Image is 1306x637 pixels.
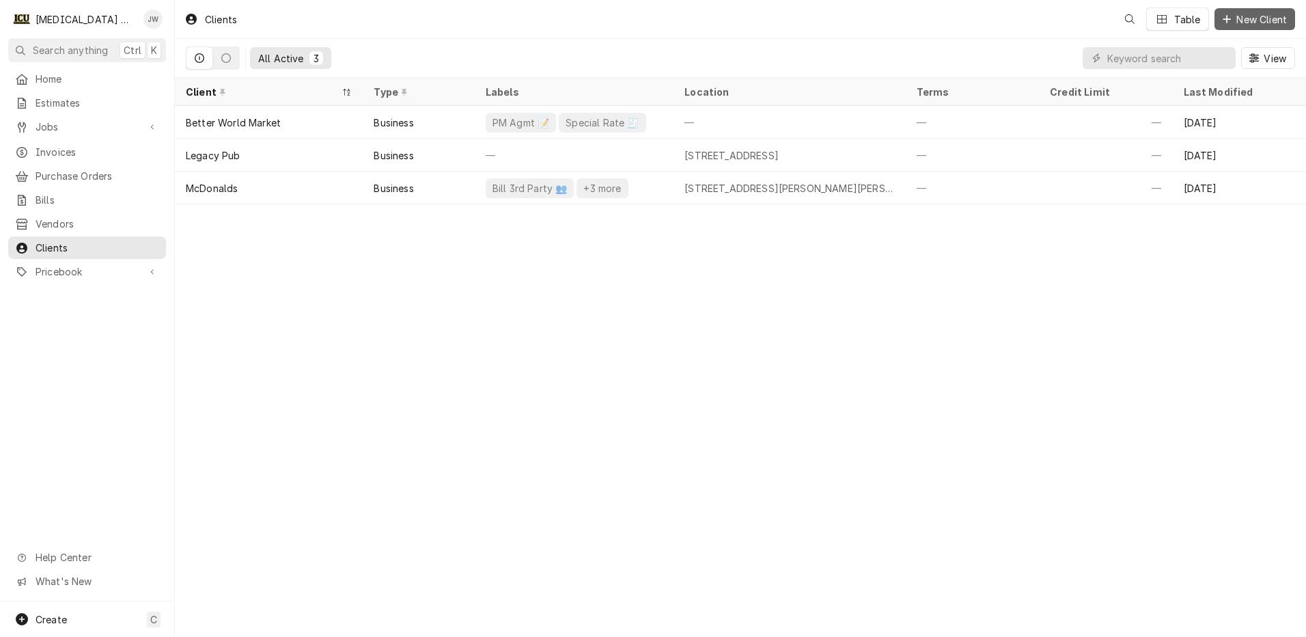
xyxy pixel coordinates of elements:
a: Go to Pricebook [8,260,166,283]
span: New Client [1234,12,1290,27]
div: PM Agmt 📝 [491,116,551,130]
div: All Active [258,51,304,66]
a: Estimates [8,92,166,114]
span: Home [36,72,159,86]
div: ICU Mechanical's Avatar [12,10,31,29]
div: [DATE] [1173,106,1306,139]
span: Search anything [33,43,108,57]
span: Pricebook [36,265,139,279]
div: — [1039,106,1172,139]
div: Location [684,85,894,99]
span: Jobs [36,120,139,134]
div: — [673,106,905,139]
div: [DATE] [1173,139,1306,172]
span: Invoices [36,145,159,159]
a: Purchase Orders [8,165,166,187]
a: Vendors [8,213,166,235]
div: Legacy Pub [186,148,240,163]
div: Business [374,116,413,130]
div: — [1039,172,1172,204]
div: Labels [486,85,663,99]
div: Table [1174,12,1201,27]
div: Client [186,85,338,99]
div: Josh Whited's Avatar [143,10,163,29]
span: View [1261,51,1289,66]
div: [DATE] [1173,172,1306,204]
div: 3 [312,51,320,66]
div: Bill 3rd Party 👥 [491,181,569,195]
div: [MEDICAL_DATA] Mechanical [36,12,136,27]
a: Bills [8,189,166,211]
span: Estimates [36,96,159,110]
a: Clients [8,236,166,259]
div: — [906,172,1039,204]
a: Home [8,68,166,90]
button: View [1241,47,1295,69]
div: Better World Market [186,116,281,130]
span: Help Center [36,550,158,565]
span: K [151,43,157,57]
div: +3 more [582,181,622,195]
span: Bills [36,193,159,207]
button: Search anythingCtrlK [8,38,166,62]
div: Last Modified [1184,85,1292,99]
div: Type [374,85,460,99]
div: — [1039,139,1172,172]
input: Keyword search [1107,47,1229,69]
a: Go to What's New [8,570,166,593]
div: — [906,106,1039,139]
div: JW [143,10,163,29]
span: C [150,612,157,627]
div: Credit Limit [1050,85,1158,99]
span: What's New [36,574,158,588]
div: — [475,139,673,172]
div: I [12,10,31,29]
a: Go to Help Center [8,546,166,569]
span: Clients [36,241,159,255]
div: McDonalds [186,181,238,195]
a: Go to Jobs [8,116,166,138]
div: [STREET_ADDRESS][PERSON_NAME][PERSON_NAME] [684,181,894,195]
div: Special Rate 🧾 [564,116,640,130]
div: Business [374,148,413,163]
button: Open search [1119,8,1141,30]
div: [STREET_ADDRESS] [684,148,779,163]
div: Terms [917,85,1025,99]
span: Ctrl [124,43,141,57]
span: Create [36,614,67,625]
button: New Client [1214,8,1295,30]
span: Purchase Orders [36,169,159,183]
div: Business [374,181,413,195]
div: — [906,139,1039,172]
span: Vendors [36,217,159,231]
a: Invoices [8,141,166,163]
